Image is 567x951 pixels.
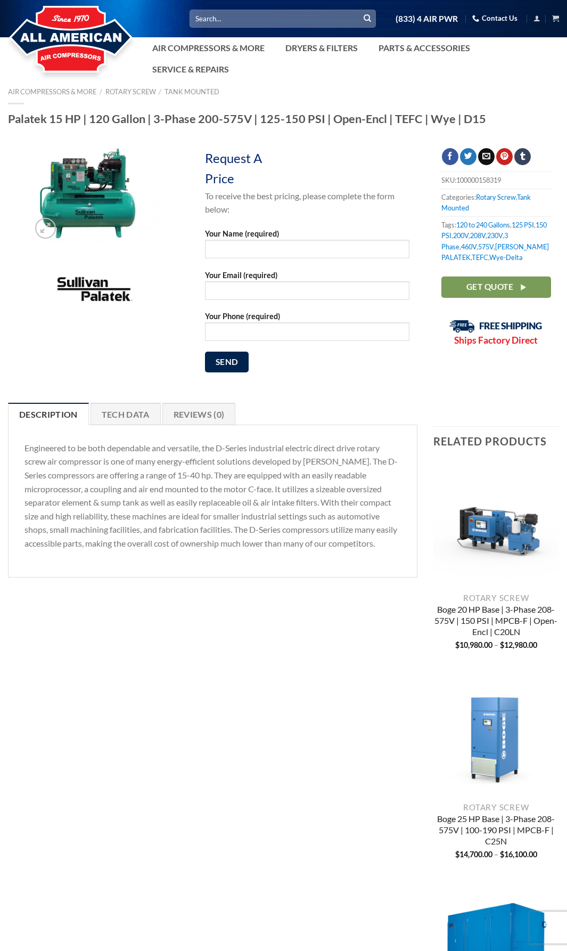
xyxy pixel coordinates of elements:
a: Reviews (0) [162,403,236,425]
span: Tags: , , , , , , , , , , , [441,216,551,266]
a: Wye-Delta [489,253,522,262]
a: Share on Facebook [442,148,458,165]
a: Tech Data [91,403,161,425]
bdi: 10,980.00 [455,640,492,649]
span: Categories: , [441,189,551,216]
a: Dryers & Filters [279,37,364,59]
a: Description [8,403,89,425]
p: Engineered to be both dependable and versatile, the D-Series industrial electric direct drive rot... [24,441,401,550]
a: Rotary Screw [105,87,156,96]
a: 150 PSI [441,221,547,240]
span: / [100,87,102,96]
a: Share on Twitter [460,148,476,165]
input: Your Phone (required) [205,322,409,341]
p: Rotary Screw [433,593,560,603]
a: (833) 4 AIR PWR [396,10,458,28]
img: Boge 25 HP Base | 3-Phase 208-575V | 100-190 PSI | MPCB-F | C25N [433,670,560,796]
img: Sullivan-Palatek [55,274,134,305]
a: TEFC [472,253,488,262]
a: Parts & Accessories [372,37,476,59]
input: Your Name (required) [205,240,409,258]
a: 575V [478,242,494,251]
img: Boge 20 HP Base | 3-Phase 208-575V | 150 PSI | MPCB-F | Open-Encl | C20LN [433,461,560,587]
a: Contact Us [472,10,517,27]
a: 460V [461,242,476,251]
strong: Ships Factory Direct [454,335,538,346]
span: / [159,87,161,96]
a: Tank Mounted [165,87,219,96]
a: Pin on Pinterest [496,148,513,165]
a: Service & Repairs [146,59,235,80]
a: Get Quote [441,277,551,297]
input: Search… [190,10,376,27]
p: To receive the best pricing, please complete the form below: [205,189,409,216]
input: Send [205,352,249,372]
div: Request A Price [205,148,281,189]
button: Submit [359,11,375,27]
input: Your Email (required) [205,281,409,300]
span: 100000158319 [456,176,501,184]
a: 200V [453,231,469,240]
a: 125 PSI [512,221,534,229]
span: $ [455,850,459,859]
a: Air Compressors & More [146,37,271,59]
span: – [494,850,498,859]
a: 208V [470,231,486,240]
a: 120 to 240 Gallons [456,221,510,229]
bdi: 16,100.00 [500,850,537,859]
label: Your Phone (required) [205,310,409,348]
a: Air Compressors & More [8,87,96,96]
a: Boge 20 HP Base | 3-Phase 208-575V | 150 PSI | MPCB-F | Open-Encl | C20LN [433,604,560,639]
a: Share on Tumblr [514,148,531,165]
a: [PERSON_NAME] PALATEK [441,242,549,262]
span: SKU: [441,172,551,188]
h1: Palatek 15 HP | 120 Gallon | 3-Phase 200-575V | 125-150 PSI | Open-Encl | TEFC | Wye | D15 [8,111,559,126]
a: 230V [487,231,503,240]
span: Get Quote [466,280,513,294]
label: Your Name (required) [205,227,409,266]
a: Rotary Screw [476,193,516,201]
p: Rotary Screw [433,802,560,812]
form: Contact form [205,227,409,381]
a: 3 Phase [441,231,508,250]
span: – [494,640,498,649]
label: Your Email (required) [205,269,409,307]
img: Palatek 15 HP | 120 Gallon | 3-Phase 200-575V | 125-150 PSI | Open-Encl | TEFC | Wye | D15 [30,148,159,244]
a: Email to a Friend [478,148,495,165]
a: Login [533,12,540,25]
bdi: 12,980.00 [500,640,537,649]
span: $ [455,640,459,649]
a: Boge 25 HP Base | 3-Phase 208-575V | 100-190 PSI | MPCB-F | C25N [433,814,560,849]
bdi: 14,700.00 [455,850,492,859]
span: $ [500,850,504,859]
h3: Related products [433,427,559,456]
img: Free Shipping [449,320,543,333]
span: $ [500,640,504,649]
